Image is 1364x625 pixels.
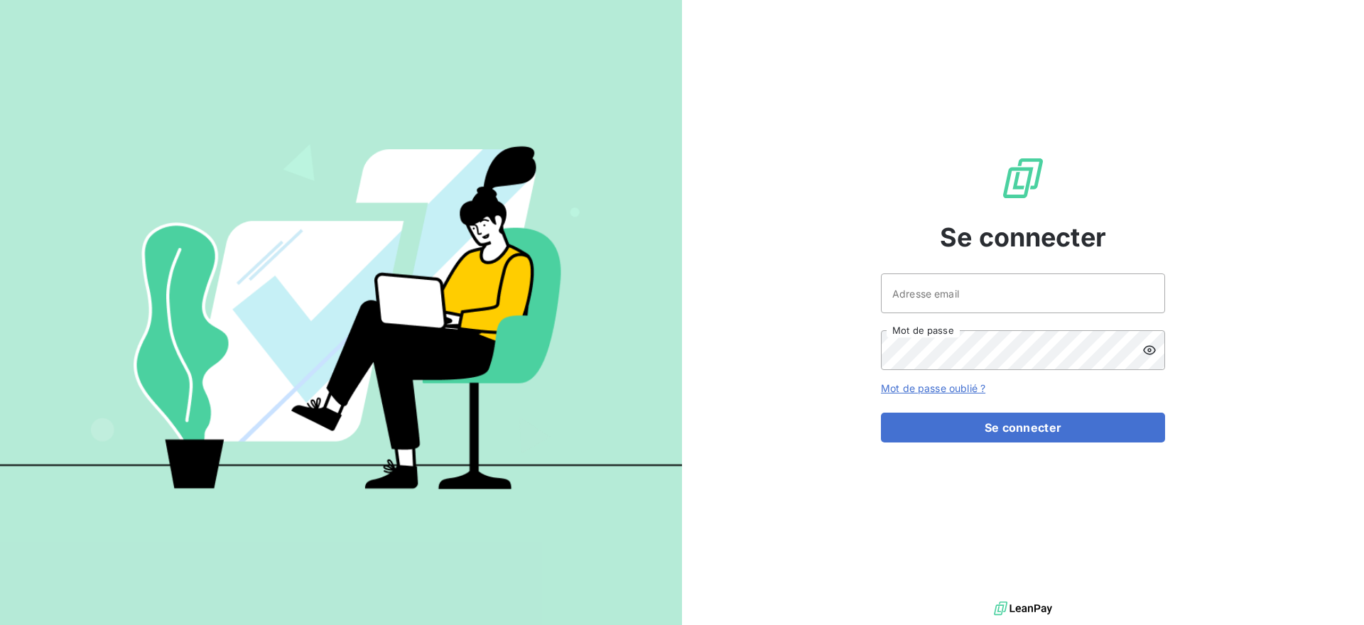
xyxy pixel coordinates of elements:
img: logo [994,598,1052,619]
input: placeholder [881,273,1165,313]
button: Se connecter [881,413,1165,442]
span: Se connecter [940,218,1106,256]
a: Mot de passe oublié ? [881,382,985,394]
img: Logo LeanPay [1000,156,1046,201]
